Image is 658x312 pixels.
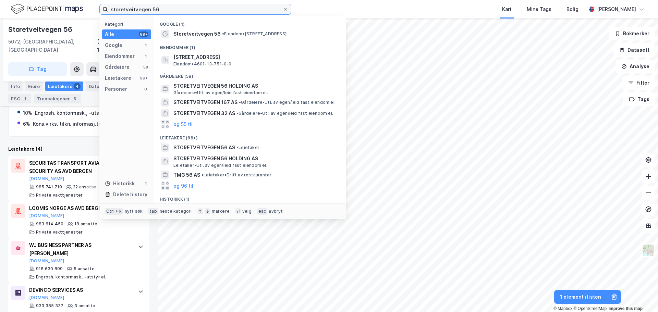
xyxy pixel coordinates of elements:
[622,76,655,90] button: Filter
[8,82,23,91] div: Info
[609,306,643,311] a: Improve this map
[25,82,42,91] div: Eiere
[236,111,239,116] span: •
[108,4,283,14] input: Søk på adresse, matrikkel, gårdeiere, leietakere eller personer
[173,163,267,168] span: Leietaker • Utl. av egen/leid fast eiendom el.
[242,209,252,214] div: velg
[29,241,131,258] div: WJ BUSINESS PARTNER AS [PERSON_NAME]
[154,130,346,142] div: Leietakere (99+)
[45,82,83,91] div: Leietakere
[623,92,655,106] button: Tags
[616,60,655,73] button: Analyse
[125,209,143,214] div: nytt søk
[173,171,200,179] span: TMG 56 AS
[11,3,83,15] img: logo.f888ab2527a4732fd821a326f86c7f29.svg
[8,145,149,153] div: Leietakere (4)
[23,120,30,128] div: 6%
[8,62,67,76] button: Tag
[105,208,123,215] div: Ctrl + k
[236,145,259,150] span: Leietaker
[139,32,148,37] div: 99+
[105,85,127,93] div: Personer
[554,290,607,304] button: 1 element i listen
[154,39,346,52] div: Eiendommer (1)
[173,98,237,107] span: STORETVEITVEGEN 167 AS
[148,208,158,215] div: tab
[97,38,149,54] div: [GEOGRAPHIC_DATA], 13/751
[173,53,338,61] span: [STREET_ADDRESS]
[34,94,81,103] div: Transaksjoner
[29,258,64,264] button: [DOMAIN_NAME]
[29,286,131,294] div: DEVINCO SERVICES AS
[105,41,122,49] div: Google
[642,244,655,257] img: Z
[22,95,28,102] div: 1
[73,184,96,190] div: 22 ansatte
[36,184,62,190] div: 985 741 719
[23,109,32,117] div: 10%
[502,5,512,13] div: Kart
[143,53,148,59] div: 1
[105,179,135,188] div: Historikk
[36,229,83,235] div: Private vakttjenester
[202,172,204,177] span: •
[8,94,31,103] div: ESG
[105,22,151,27] div: Kategori
[239,100,241,105] span: •
[29,159,131,175] div: SECURITAS TRANSPORT AVIATION SECURITY AS AVD BERGEN
[36,303,63,309] div: 933 385 337
[36,221,63,227] div: 983 614 450
[236,145,239,150] span: •
[154,191,346,203] div: Historikk (1)
[609,27,655,40] button: Bokmerker
[173,143,235,152] span: STORETVEITVEGEN 56 AS
[613,43,655,57] button: Datasett
[527,5,551,13] div: Mine Tags
[160,209,192,214] div: neste kategori
[143,86,148,92] div: 0
[269,209,283,214] div: avbryt
[624,279,658,312] div: Kontrollprogram for chat
[139,75,148,81] div: 99+
[105,74,131,82] div: Leietakere
[36,266,63,272] div: 918 630 899
[173,182,193,190] button: og 96 til
[239,100,336,105] span: Gårdeiere • Utl. av egen/leid fast eiendom el.
[86,82,112,91] div: Datasett
[173,61,232,67] span: Eiendom • 4601-13-751-0-0
[105,52,135,60] div: Eiendommer
[143,181,148,186] div: 1
[35,109,113,117] div: Engrosh. kontormask., -utstyr el.
[212,209,230,214] div: markere
[113,190,147,199] div: Delete history
[173,90,268,96] span: Gårdeiere • Utl. av egen/leid fast eiendom el.
[553,306,572,311] a: Mapbox
[36,192,83,198] div: Private vakttjenester
[257,208,268,215] div: esc
[74,83,81,90] div: 4
[8,24,73,35] div: Storetveitvegen 56
[173,30,221,38] span: Storetveitvegen 56
[36,274,106,280] div: Engrosh. kontormask., -utstyr el.
[74,303,95,309] div: 3 ansatte
[222,31,287,37] span: Eiendom • [STREET_ADDRESS]
[173,154,338,163] span: STORETVEITVEGEN 56 HOLDING AS
[573,306,607,311] a: OpenStreetMap
[154,68,346,80] div: Gårdeiere (58)
[597,5,636,13] div: [PERSON_NAME]
[29,295,64,300] button: [DOMAIN_NAME]
[105,30,114,38] div: Alle
[154,16,346,28] div: Google (1)
[8,38,97,54] div: 5072, [GEOGRAPHIC_DATA], [GEOGRAPHIC_DATA]
[74,266,95,272] div: 5 ansatte
[29,176,64,182] button: [DOMAIN_NAME]
[173,82,338,90] span: STORETVEITVEGEN 56 HOLDING AS
[74,221,97,227] div: 18 ansatte
[202,172,271,178] span: Leietaker • Drift av restauranter
[71,95,78,102] div: 5
[29,204,131,212] div: LOOMIS NORGE AS AVD BERGEN
[222,31,224,36] span: •
[566,5,578,13] div: Bolig
[173,109,235,117] span: STORETVEITVEGEN 32 AS
[105,63,130,71] div: Gårdeiere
